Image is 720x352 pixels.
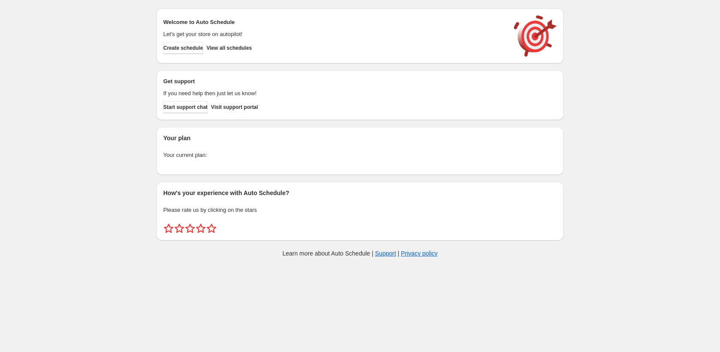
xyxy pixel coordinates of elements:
[163,89,505,98] p: If you need help then just let us know!
[163,101,207,113] a: Start support chat
[163,30,505,39] p: Let's get your store on autopilot!
[163,134,557,142] h2: Your plan
[163,18,505,27] h2: Welcome to Auto Schedule
[163,45,203,51] span: Create schedule
[163,42,203,54] button: Create schedule
[163,206,557,214] p: Please rate us by clicking on the stars
[163,189,557,197] h2: How's your experience with Auto Schedule?
[211,101,258,113] a: Visit support portal
[211,104,258,111] span: Visit support portal
[375,250,396,257] a: Support
[163,104,207,111] span: Start support chat
[163,77,505,86] h2: Get support
[207,42,252,54] button: View all schedules
[163,151,557,159] p: Your current plan:
[401,250,438,257] a: Privacy policy
[207,45,252,51] span: View all schedules
[282,249,438,258] p: Learn more about Auto Schedule | |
